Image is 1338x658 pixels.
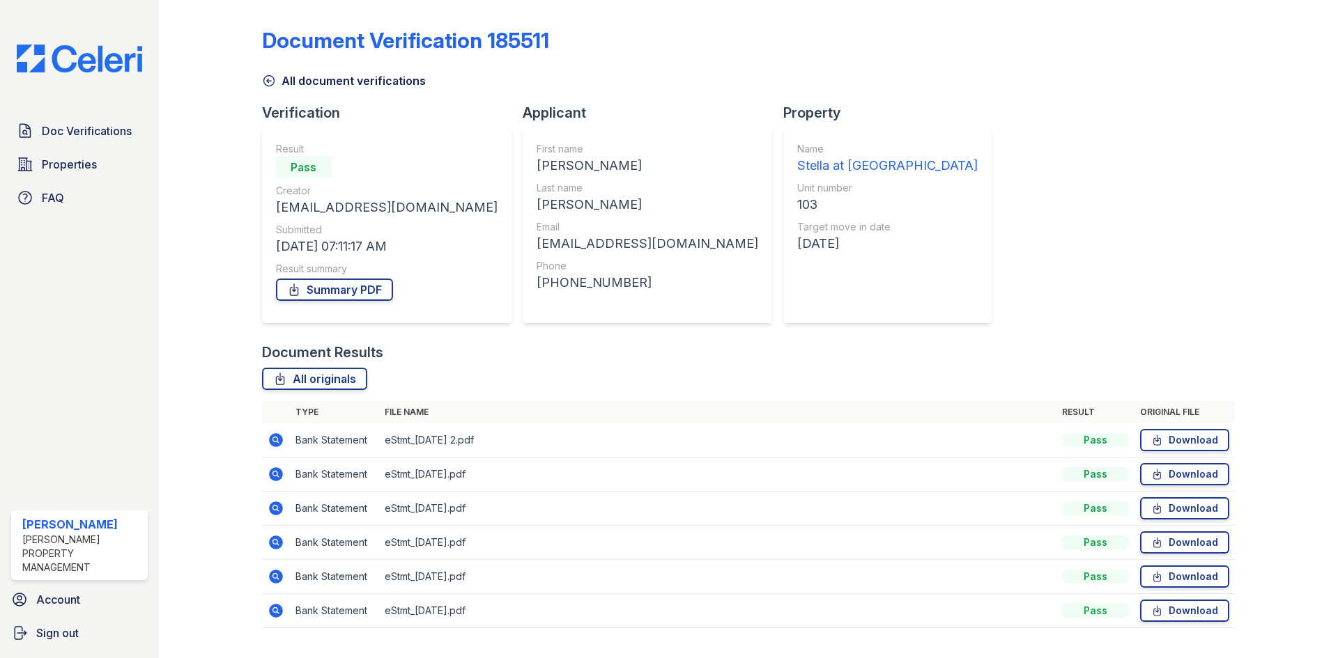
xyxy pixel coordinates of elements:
[276,223,498,237] div: Submitted
[262,28,549,53] div: Document Verification 185511
[783,103,1003,123] div: Property
[537,220,758,234] div: Email
[797,142,978,156] div: Name
[797,195,978,214] div: 103
[42,189,64,206] span: FAQ
[276,262,498,276] div: Result summary
[6,45,153,72] img: CE_Logo_Blue-a8612792a0a2168367f1c8372b55b34899dd931a85d93a1a3d3e32e68fde9ad4.png
[537,156,758,175] div: [PERSON_NAME]
[290,492,379,526] td: Bank Statement
[290,560,379,594] td: Bank Statement
[1140,600,1229,622] a: Download
[379,457,1056,492] td: eStmt_[DATE].pdf
[290,594,379,628] td: Bank Statement
[290,401,379,423] th: Type
[290,457,379,492] td: Bank Statement
[11,184,148,212] a: FAQ
[1062,433,1129,447] div: Pass
[290,526,379,560] td: Bank Statement
[1062,467,1129,481] div: Pass
[36,591,80,608] span: Account
[379,423,1056,457] td: eStmt_[DATE] 2.pdf
[11,150,148,178] a: Properties
[537,181,758,195] div: Last name
[11,117,148,145] a: Doc Verifications
[276,184,498,198] div: Creator
[523,103,783,123] div: Applicant
[379,526,1056,560] td: eStmt_[DATE].pdf
[6,619,153,647] a: Sign out
[1140,565,1229,588] a: Download
[1140,497,1229,519] a: Download
[276,237,498,256] div: [DATE] 07:11:17 AM
[379,560,1056,594] td: eStmt_[DATE].pdf
[1140,531,1229,554] a: Download
[379,594,1056,628] td: eStmt_[DATE].pdf
[1062,604,1129,618] div: Pass
[1140,429,1229,451] a: Download
[379,492,1056,526] td: eStmt_[DATE].pdf
[797,142,978,175] a: Name Stella at [GEOGRAPHIC_DATA]
[797,234,978,253] div: [DATE]
[797,181,978,195] div: Unit number
[22,516,142,533] div: [PERSON_NAME]
[537,273,758,292] div: [PHONE_NUMBER]
[1062,535,1129,549] div: Pass
[262,368,367,390] a: All originals
[1135,401,1235,423] th: Original file
[276,279,393,301] a: Summary PDF
[1140,463,1229,485] a: Download
[22,533,142,574] div: [PERSON_NAME] Property Management
[36,625,79,641] span: Sign out
[276,198,498,217] div: [EMAIL_ADDRESS][DOMAIN_NAME]
[797,220,978,234] div: Target move in date
[537,234,758,253] div: [EMAIL_ADDRESS][DOMAIN_NAME]
[276,142,498,156] div: Result
[537,259,758,273] div: Phone
[42,123,132,139] span: Doc Verifications
[1056,401,1135,423] th: Result
[1062,501,1129,515] div: Pass
[797,156,978,175] div: Stella at [GEOGRAPHIC_DATA]
[262,343,383,362] div: Document Results
[276,156,332,178] div: Pass
[262,103,523,123] div: Verification
[537,142,758,156] div: First name
[290,423,379,457] td: Bank Statement
[1062,570,1129,583] div: Pass
[42,156,97,173] span: Properties
[6,586,153,613] a: Account
[537,195,758,214] div: [PERSON_NAME]
[262,72,426,89] a: All document verifications
[379,401,1056,423] th: File name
